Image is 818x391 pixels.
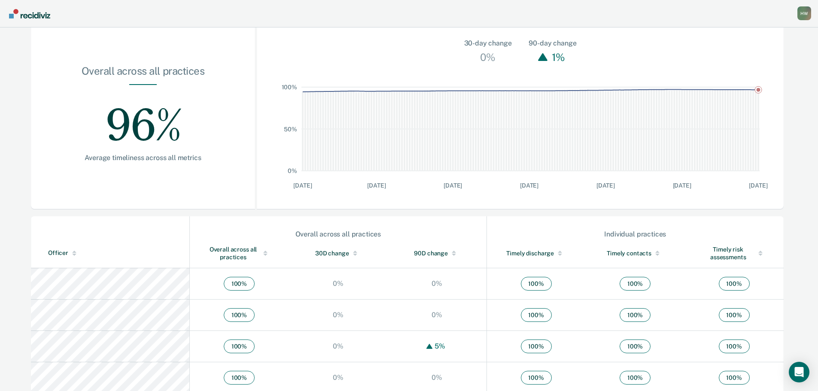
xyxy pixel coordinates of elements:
[224,308,255,322] span: 100 %
[331,279,346,288] div: 0%
[207,246,271,261] div: Overall across all practices
[432,342,447,350] div: 5%
[48,249,186,257] div: Officer
[702,246,766,261] div: Timely risk assessments
[520,182,538,189] text: [DATE]
[521,277,552,291] span: 100 %
[331,342,346,350] div: 0%
[719,277,750,291] span: 100 %
[521,371,552,385] span: 100 %
[596,182,615,189] text: [DATE]
[749,182,767,189] text: [DATE]
[529,38,576,48] div: 90-day change
[620,371,651,385] span: 100 %
[603,249,668,257] div: Timely contacts
[429,373,444,382] div: 0%
[224,371,255,385] span: 100 %
[58,85,228,154] div: 96%
[224,339,255,353] span: 100 %
[521,339,552,353] span: 100 %
[673,182,691,189] text: [DATE]
[550,48,567,66] div: 1%
[586,239,685,268] th: Toggle SortBy
[58,154,228,162] div: Average timeliness across all metrics
[478,48,498,66] div: 0%
[797,6,811,20] button: Profile dropdown button
[429,311,444,319] div: 0%
[521,308,552,322] span: 100 %
[331,373,346,382] div: 0%
[429,279,444,288] div: 0%
[444,182,462,189] text: [DATE]
[487,239,586,268] th: Toggle SortBy
[789,362,809,382] div: Open Intercom Messenger
[719,339,750,353] span: 100 %
[224,277,255,291] span: 100 %
[464,38,512,48] div: 30-day change
[293,182,312,189] text: [DATE]
[719,371,750,385] span: 100 %
[189,239,289,268] th: Toggle SortBy
[31,239,189,268] th: Toggle SortBy
[684,239,784,268] th: Toggle SortBy
[367,182,386,189] text: [DATE]
[620,277,651,291] span: 100 %
[620,339,651,353] span: 100 %
[58,65,228,84] div: Overall across all practices
[388,239,487,268] th: Toggle SortBy
[797,6,811,20] div: H W
[289,239,388,268] th: Toggle SortBy
[306,249,371,257] div: 30D change
[719,308,750,322] span: 100 %
[405,249,469,257] div: 90D change
[620,308,651,322] span: 100 %
[487,230,783,238] div: Individual practices
[9,9,50,18] img: Recidiviz
[504,249,569,257] div: Timely discharge
[190,230,486,238] div: Overall across all practices
[331,311,346,319] div: 0%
